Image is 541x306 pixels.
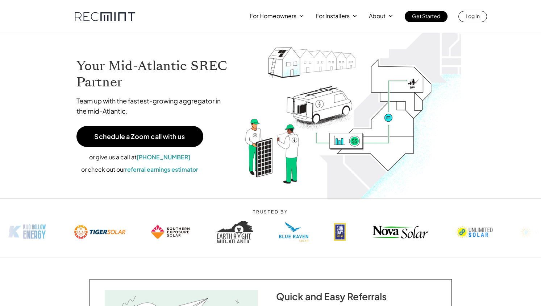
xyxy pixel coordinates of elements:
[166,209,375,215] p: TRUSTED BY
[250,11,296,21] p: For Homeowners
[466,11,480,21] p: Log In
[276,291,436,302] h2: Quick and Easy Referrals
[137,153,190,161] a: [PHONE_NUMBER]
[76,58,230,90] h1: Your Mid-Atlantic SREC Partner
[81,166,125,173] span: or check out our
[94,133,185,140] p: Schedule a Zoom call with us
[76,126,203,147] a: Schedule a Zoom call with us
[76,96,230,116] p: Team up with the fastest-growing aggregator in the mid-Atlantic.
[76,152,203,162] p: or give us a call at
[316,11,350,21] p: For Installers
[405,11,448,22] a: Get Started
[369,11,386,21] p: About
[412,11,440,21] p: Get Started
[125,166,198,173] a: referral earnings estimator
[458,11,487,22] a: Log In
